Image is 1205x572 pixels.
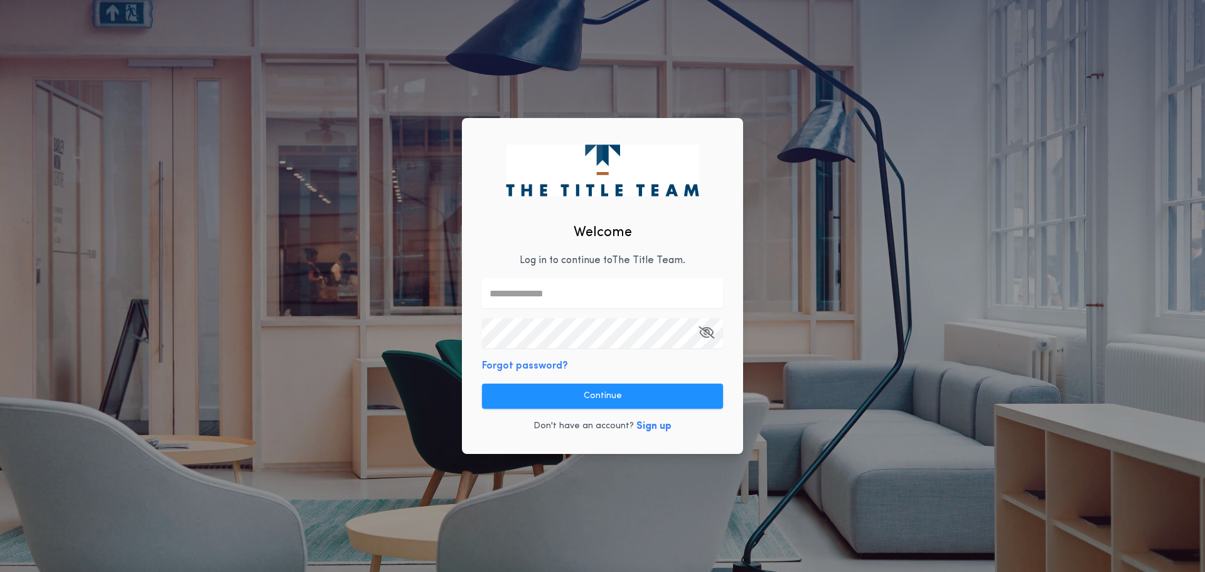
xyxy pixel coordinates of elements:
[533,420,634,433] p: Don't have an account?
[574,222,632,243] h2: Welcome
[520,253,685,268] p: Log in to continue to The Title Team .
[482,359,568,374] button: Forgot password?
[636,419,672,434] button: Sign up
[482,384,723,409] button: Continue
[506,144,699,196] img: logo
